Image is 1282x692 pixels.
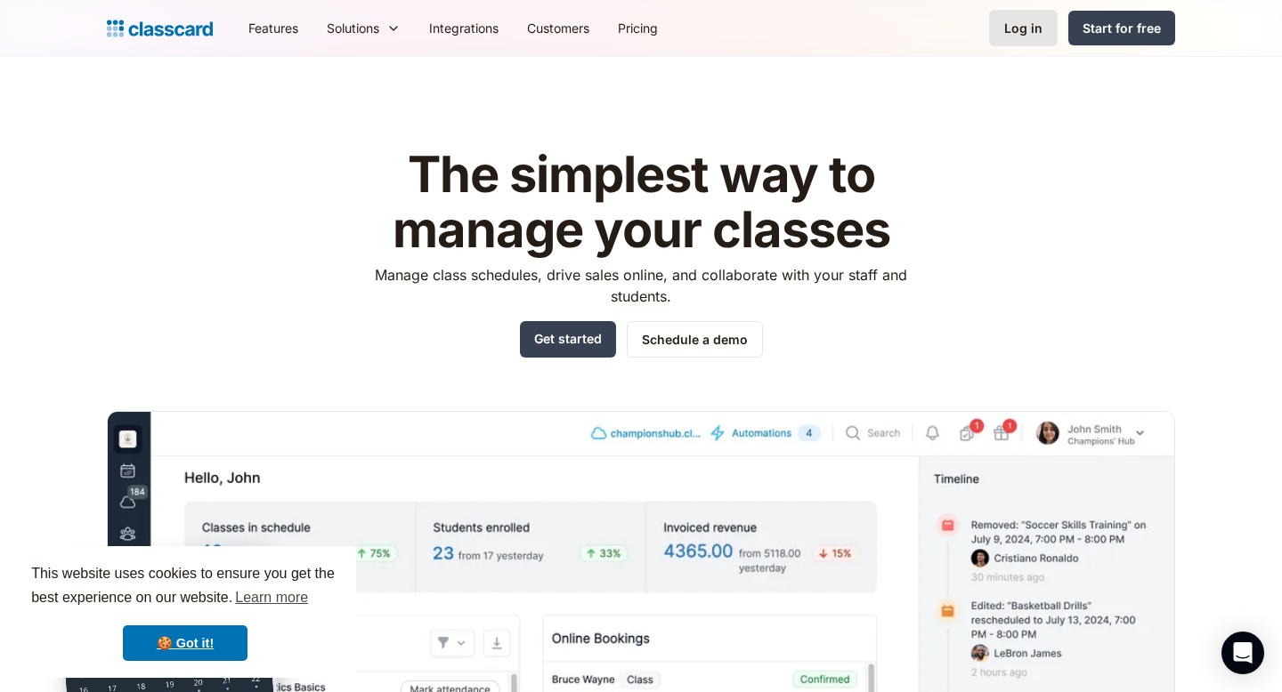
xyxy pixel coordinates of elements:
a: Start for free [1068,11,1175,45]
a: Pricing [604,8,672,48]
div: Open Intercom Messenger [1221,632,1264,674]
a: home [107,16,213,41]
h1: The simplest way to manage your classes [359,148,924,257]
div: cookieconsent [14,546,356,678]
div: Log in [1004,19,1043,37]
div: Start for free [1083,19,1161,37]
p: Manage class schedules, drive sales online, and collaborate with your staff and students. [359,264,924,307]
a: Features [234,8,312,48]
span: This website uses cookies to ensure you get the best experience on our website. [31,563,339,611]
a: Customers [513,8,604,48]
a: dismiss cookie message [123,625,247,661]
a: Get started [520,321,616,358]
div: Solutions [327,19,379,37]
a: Schedule a demo [627,321,763,358]
a: Log in [989,10,1058,46]
a: learn more about cookies [232,584,311,611]
a: Integrations [415,8,513,48]
div: Solutions [312,8,415,48]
